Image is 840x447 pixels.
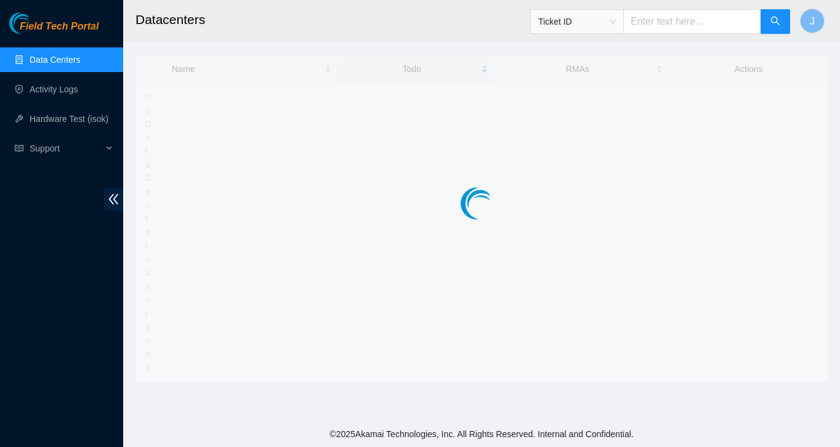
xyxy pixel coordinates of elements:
img: Akamai Technologies [9,12,62,34]
span: search [770,16,780,28]
span: read [15,144,23,153]
a: Data Centers [30,55,80,65]
input: Enter text here... [623,9,761,34]
a: Akamai TechnologiesField Tech Portal [9,22,99,38]
a: Hardware Test (isok) [30,114,108,124]
span: J [810,14,815,29]
span: double-left [104,188,123,211]
button: J [800,9,825,33]
span: Ticket ID [538,12,616,31]
button: search [761,9,790,34]
span: Support [30,136,102,161]
a: Activity Logs [30,84,78,94]
footer: © 2025 Akamai Technologies, Inc. All Rights Reserved. Internal and Confidential. [123,421,840,447]
span: Field Tech Portal [20,21,99,33]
